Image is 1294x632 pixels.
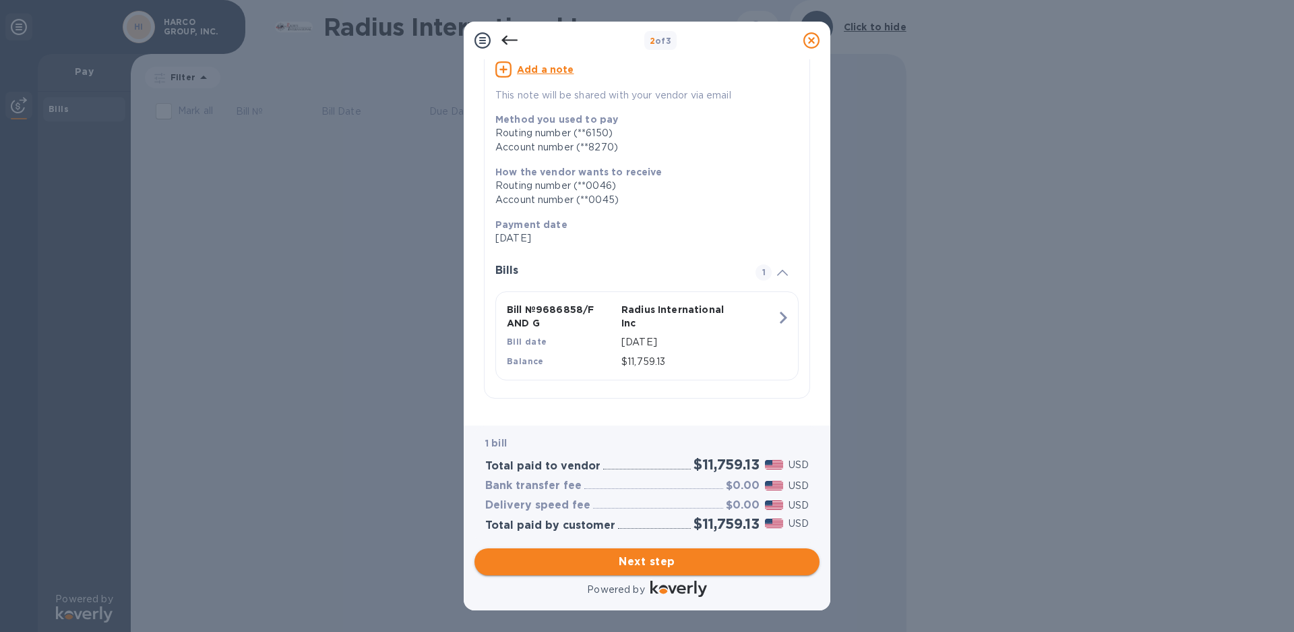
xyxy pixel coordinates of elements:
[474,548,820,575] button: Next step
[495,140,788,154] div: Account number (**8270)
[507,337,547,347] b: Bill date
[485,499,590,512] h3: Delivery speed fee
[650,36,655,46] span: 2
[485,554,809,570] span: Next step
[789,498,809,513] p: USD
[789,458,809,472] p: USD
[495,219,567,230] b: Payment date
[495,88,799,103] p: This note will be shared with your vendor via email
[789,479,809,493] p: USD
[694,456,760,473] h2: $11,759.13
[495,291,799,380] button: Bill №9686858/F AND GRadius International IncBill date[DATE]Balance$11,759.13
[756,264,772,281] span: 1
[621,303,731,330] p: Radius International Inc
[765,500,783,510] img: USD
[587,583,644,597] p: Powered by
[495,264,739,277] h3: Bills
[765,460,783,469] img: USD
[789,517,809,531] p: USD
[726,499,760,512] h3: $0.00
[621,335,776,349] p: [DATE]
[485,480,582,492] h3: Bank transfer fee
[694,515,760,532] h2: $11,759.13
[495,193,788,207] div: Account number (**0045)
[495,231,788,246] p: [DATE]
[650,36,672,46] b: of 3
[765,519,783,528] img: USD
[495,126,788,140] div: Routing number (**6150)
[495,179,788,193] div: Routing number (**0046)
[507,303,616,330] p: Bill № 9686858/F AND G
[517,64,574,75] u: Add a note
[507,356,544,366] b: Balance
[650,581,707,597] img: Logo
[726,480,760,492] h3: $0.00
[485,438,507,449] b: 1 bill
[485,519,615,532] h3: Total paid by customer
[495,114,618,125] b: Method you used to pay
[485,460,600,473] h3: Total paid to vendor
[621,355,776,369] p: $11,759.13
[495,167,663,177] b: How the vendor wants to receive
[765,481,783,490] img: USD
